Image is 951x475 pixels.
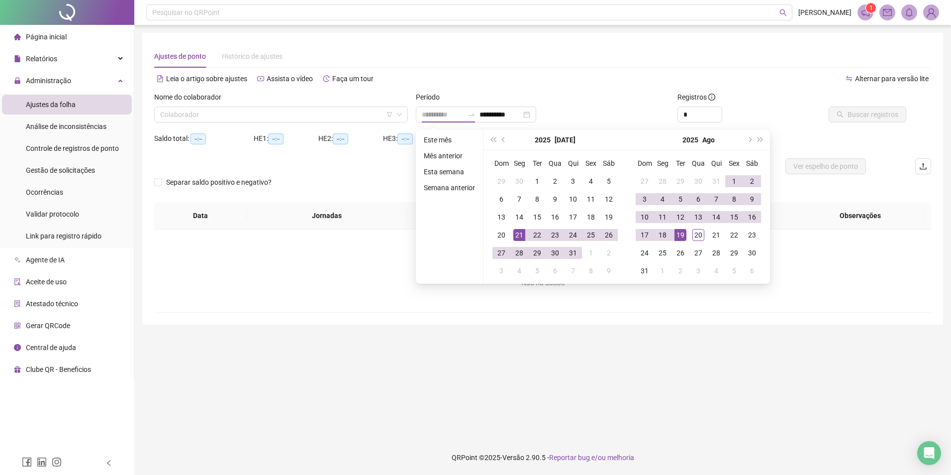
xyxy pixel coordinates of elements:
[333,133,348,144] span: --:--
[603,175,615,187] div: 5
[671,154,689,172] th: Ter
[674,247,686,259] div: 26
[502,454,524,462] span: Versão
[487,130,498,150] button: super-prev-year
[917,441,941,465] div: Open Intercom Messenger
[26,278,67,286] span: Aceite de uso
[154,52,206,60] span: Ajustes de ponto
[746,211,758,223] div: 16
[743,208,761,226] td: 2025-08-16
[26,77,71,85] span: Administração
[420,150,479,162] li: Mês anterior
[14,300,21,307] span: solution
[323,75,330,82] span: history
[420,134,479,146] li: Este mês
[636,262,654,280] td: 2025-08-31
[14,33,21,40] span: home
[26,344,76,352] span: Central de ajuda
[728,193,740,205] div: 8
[567,211,579,223] div: 17
[397,133,413,144] span: --:--
[707,172,725,190] td: 2025-07-31
[492,244,510,262] td: 2025-07-27
[268,133,284,144] span: --:--
[495,247,507,259] div: 27
[416,92,446,103] label: Período
[564,190,582,208] td: 2025-07-10
[746,265,758,277] div: 6
[639,193,651,205] div: 3
[513,265,525,277] div: 4
[567,247,579,259] div: 31
[564,226,582,244] td: 2025-07-24
[743,226,761,244] td: 2025-08-23
[657,265,668,277] div: 1
[707,190,725,208] td: 2025-08-07
[166,75,247,83] span: Leia o artigo sobre ajustes
[531,229,543,241] div: 22
[671,244,689,262] td: 2025-08-26
[636,208,654,226] td: 2025-08-10
[689,154,707,172] th: Qua
[26,210,79,218] span: Validar protocolo
[546,154,564,172] th: Qua
[26,144,119,152] span: Controle de registros de ponto
[37,457,47,467] span: linkedin
[654,226,671,244] td: 2025-08-18
[702,130,715,150] button: month panel
[546,244,564,262] td: 2025-07-30
[692,247,704,259] div: 27
[746,193,758,205] div: 9
[869,4,873,11] span: 1
[671,262,689,280] td: 2025-09-02
[154,202,247,230] th: Data
[883,8,892,17] span: mail
[420,182,479,194] li: Semana anterior
[567,175,579,187] div: 3
[639,265,651,277] div: 31
[495,175,507,187] div: 29
[407,202,506,230] th: Entrada 1
[636,172,654,190] td: 2025-07-27
[555,130,575,150] button: month panel
[492,190,510,208] td: 2025-07-06
[866,3,876,13] sup: 1
[725,172,743,190] td: 2025-08-01
[728,247,740,259] div: 29
[531,193,543,205] div: 8
[510,154,528,172] th: Seg
[707,226,725,244] td: 2025-08-21
[535,130,551,150] button: year panel
[639,229,651,241] div: 17
[154,133,254,144] div: Saldo total:
[846,75,853,82] span: swap
[513,229,525,241] div: 21
[600,172,618,190] td: 2025-07-05
[674,211,686,223] div: 12
[657,193,668,205] div: 4
[600,190,618,208] td: 2025-07-12
[657,175,668,187] div: 28
[728,265,740,277] div: 5
[603,229,615,241] div: 26
[528,208,546,226] td: 2025-07-15
[546,172,564,190] td: 2025-07-02
[743,154,761,172] th: Sáb
[513,247,525,259] div: 28
[728,229,740,241] div: 22
[707,208,725,226] td: 2025-08-14
[710,229,722,241] div: 21
[157,75,164,82] span: file-text
[755,130,766,150] button: super-next-year
[582,262,600,280] td: 2025-08-08
[600,226,618,244] td: 2025-07-26
[636,190,654,208] td: 2025-08-03
[22,457,32,467] span: facebook
[689,226,707,244] td: 2025-08-20
[710,175,722,187] div: 31
[564,154,582,172] th: Qui
[26,122,106,130] span: Análise de inconsistências
[546,190,564,208] td: 2025-07-09
[105,460,112,467] span: left
[582,208,600,226] td: 2025-07-18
